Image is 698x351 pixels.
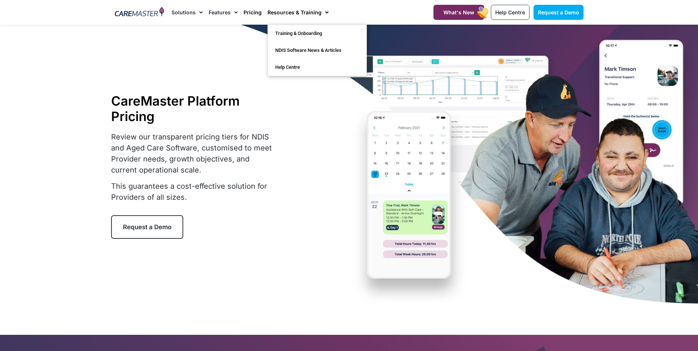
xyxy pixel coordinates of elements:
[538,9,579,15] span: Request a Demo
[111,181,277,203] p: This guarantees a cost-effective solution for Providers of all sizes.
[111,131,277,175] p: Review our transparent pricing tiers for NDIS and Aged Care Software, customised to meet Provider...
[115,7,164,18] img: CareMaster Logo
[268,42,366,59] a: NDIS Software News & Articles
[495,9,525,15] span: Help Centre
[123,223,171,231] span: Request a Demo
[534,5,584,20] a: Request a Demo
[443,9,474,15] span: What's New
[111,93,277,124] h1: CareMaster Platform Pricing
[433,5,484,20] a: What's New
[111,215,183,239] a: Request a Demo
[491,5,529,20] a: Help Centre
[268,25,366,42] a: Training & Onboarding
[267,25,367,76] ul: Resources & Training
[268,59,366,76] a: Help Centre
